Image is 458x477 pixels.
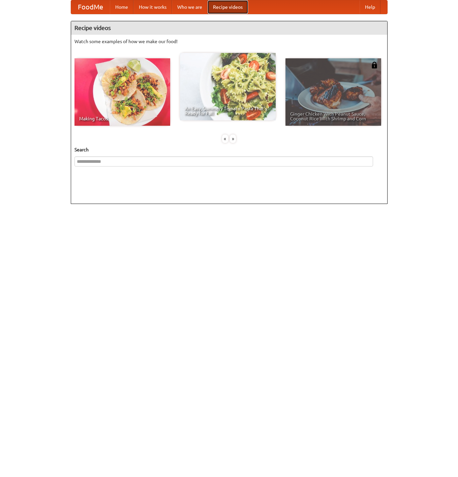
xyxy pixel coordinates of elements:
a: Recipe videos [208,0,248,14]
a: How it works [133,0,172,14]
img: 483408.png [371,62,378,68]
a: Making Tacos [74,58,170,126]
h5: Search [74,146,384,153]
p: Watch some examples of how we make our food! [74,38,384,45]
span: An Easy, Summery Tomato Pasta That's Ready for Fall [185,106,271,116]
a: FoodMe [71,0,110,14]
a: Help [360,0,380,14]
a: An Easy, Summery Tomato Pasta That's Ready for Fall [180,53,276,120]
a: Home [110,0,133,14]
span: Making Tacos [79,116,165,121]
div: « [222,135,228,143]
a: Who we are [172,0,208,14]
h4: Recipe videos [71,21,387,35]
div: » [230,135,236,143]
